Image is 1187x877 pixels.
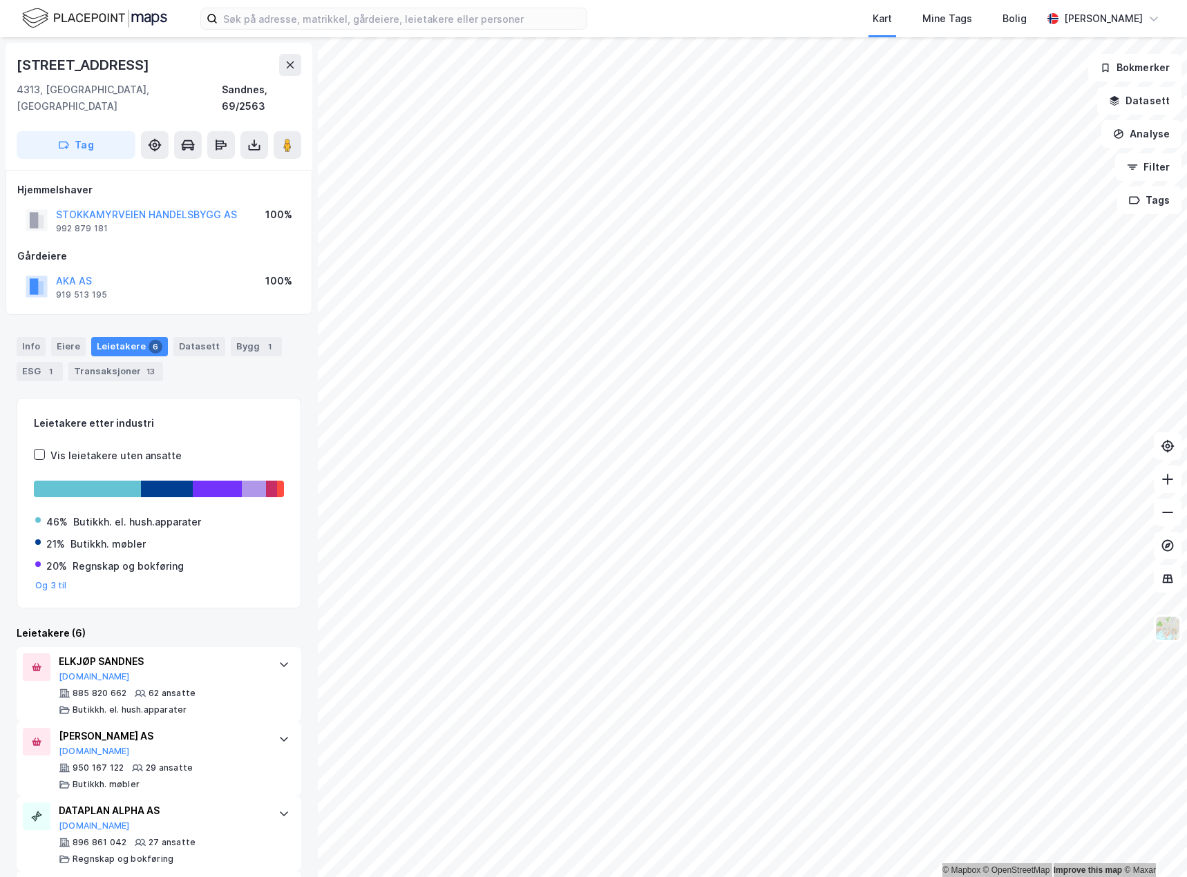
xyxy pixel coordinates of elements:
div: [PERSON_NAME] [1064,10,1143,27]
a: OpenStreetMap [983,865,1050,875]
div: 896 861 042 [73,837,126,848]
div: Kart [873,10,892,27]
div: 1 [44,365,57,378]
button: Bokmerker [1088,54,1181,81]
div: [PERSON_NAME] AS [59,728,265,744]
div: 4313, [GEOGRAPHIC_DATA], [GEOGRAPHIC_DATA] [17,81,222,115]
div: 100% [265,273,292,289]
iframe: Chat Widget [1118,811,1187,877]
div: 6 [149,340,162,354]
div: Butikkh. el. hush.apparater [73,704,187,715]
div: Transaksjoner [68,362,163,381]
div: Regnskap og bokføring [73,558,184,575]
div: Kontrollprogram for chat [1118,811,1187,877]
button: Filter [1115,153,1181,181]
a: Mapbox [942,865,980,875]
button: [DOMAIN_NAME] [59,746,130,757]
div: Vis leietakere uten ansatte [50,447,182,464]
button: Datasett [1097,87,1181,115]
input: Søk på adresse, matrikkel, gårdeiere, leietakere eller personer [218,8,587,29]
div: Eiere [51,337,86,356]
div: 27 ansatte [149,837,196,848]
div: Bolig [1003,10,1027,27]
div: Leietakere (6) [17,625,301,642]
div: 46% [46,514,68,530]
div: 919 513 195 [56,289,107,300]
div: ESG [17,362,63,381]
button: [DOMAIN_NAME] [59,820,130,831]
div: Datasett [173,337,225,356]
div: Leietakere [91,337,168,356]
div: 1 [263,340,276,354]
a: Improve this map [1054,865,1122,875]
div: 62 ansatte [149,688,196,699]
div: 20% [46,558,67,575]
div: Butikkh. møbler [70,536,146,552]
div: 29 ansatte [146,762,193,773]
div: Butikkh. el. hush.apparater [73,514,201,530]
div: Sandnes, 69/2563 [222,81,301,115]
img: Z [1155,615,1181,642]
img: logo.f888ab2527a4732fd821a326f86c7f29.svg [22,6,167,30]
div: 21% [46,536,65,552]
div: ELKJØP SANDNES [59,653,265,670]
div: 992 879 181 [56,223,108,234]
div: DATAPLAN ALPHA AS [59,802,265,819]
div: 13 [144,365,158,378]
div: Regnskap og bokføring [73,854,173,865]
button: Tags [1117,186,1181,214]
div: [STREET_ADDRESS] [17,54,152,76]
div: Info [17,337,46,356]
button: Analyse [1101,120,1181,148]
div: Bygg [231,337,282,356]
div: 885 820 662 [73,688,126,699]
div: Leietakere etter industri [34,415,284,432]
div: Hjemmelshaver [17,182,301,198]
div: 100% [265,206,292,223]
button: Og 3 til [35,580,67,591]
div: Mine Tags [922,10,972,27]
button: Tag [17,131,135,159]
div: 950 167 122 [73,762,124,773]
button: [DOMAIN_NAME] [59,671,130,682]
div: Butikkh. møbler [73,779,140,790]
div: Gårdeiere [17,248,301,264]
